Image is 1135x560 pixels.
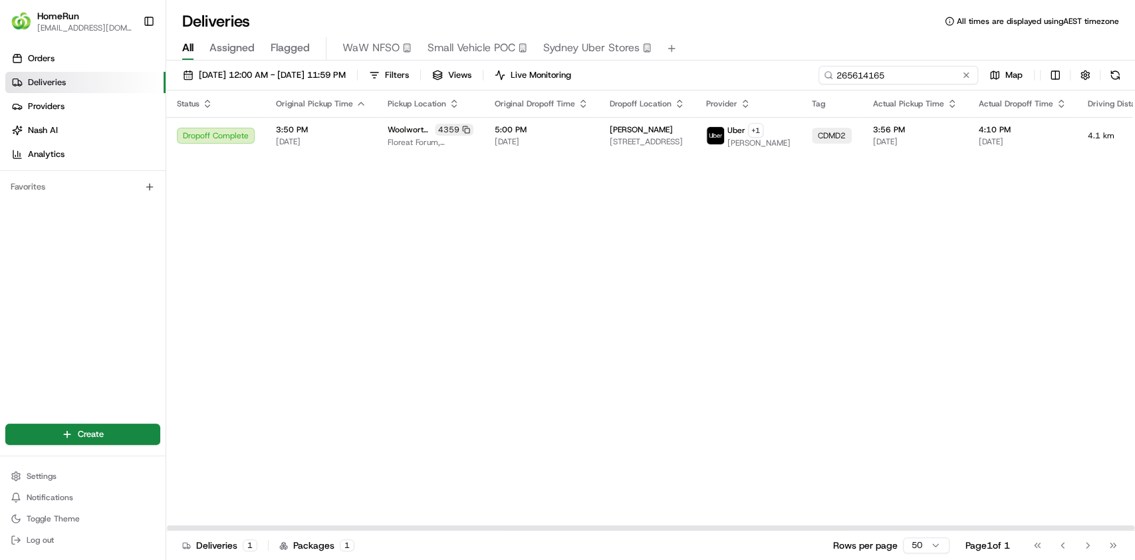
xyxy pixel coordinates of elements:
[388,98,446,109] span: Pickup Location
[727,125,745,136] span: Uber
[182,11,250,32] h1: Deliveries
[543,40,640,56] span: Sydney Uber Stores
[276,98,353,109] span: Original Pickup Time
[610,98,672,109] span: Dropoff Location
[435,124,473,136] div: 4359
[748,123,763,138] button: +1
[177,98,199,109] span: Status
[1005,69,1023,81] span: Map
[873,124,957,135] span: 3:56 PM
[979,136,1067,147] span: [DATE]
[511,69,571,81] span: Live Monitoring
[5,488,160,507] button: Notifications
[818,130,846,141] span: CDMD2
[27,492,73,503] span: Notifications
[979,124,1067,135] span: 4:10 PM
[833,539,898,552] p: Rows per page
[5,176,160,198] div: Favorites
[78,428,104,440] span: Create
[5,467,160,486] button: Settings
[428,40,515,56] span: Small Vehicle POC
[957,16,1119,27] span: All times are displayed using AEST timezone
[5,424,160,445] button: Create
[27,535,54,545] span: Log out
[28,100,64,112] span: Providers
[819,66,978,84] input: Type to search
[27,471,57,482] span: Settings
[706,98,737,109] span: Provider
[495,136,588,147] span: [DATE]
[276,136,366,147] span: [DATE]
[37,9,79,23] button: HomeRun
[28,53,55,65] span: Orders
[610,124,673,135] span: [PERSON_NAME]
[279,539,354,552] div: Packages
[182,40,193,56] span: All
[979,98,1053,109] span: Actual Dropoff Time
[426,66,477,84] button: Views
[37,23,132,33] button: [EMAIL_ADDRESS][DOMAIN_NAME]
[28,76,66,88] span: Deliveries
[495,124,588,135] span: 5:00 PM
[28,148,64,160] span: Analytics
[448,69,471,81] span: Views
[385,69,409,81] span: Filters
[177,66,352,84] button: [DATE] 12:00 AM - [DATE] 11:59 PM
[276,124,366,135] span: 3:50 PM
[983,66,1029,84] button: Map
[182,539,257,552] div: Deliveries
[5,72,166,93] a: Deliveries
[388,137,473,148] span: Floreat Forum, [STREET_ADDRESS]
[1106,66,1124,84] button: Refresh
[5,5,138,37] button: HomeRunHomeRun[EMAIL_ADDRESS][DOMAIN_NAME]
[5,144,166,165] a: Analytics
[28,124,58,136] span: Nash AI
[27,513,80,524] span: Toggle Theme
[5,509,160,528] button: Toggle Theme
[873,136,957,147] span: [DATE]
[489,66,577,84] button: Live Monitoring
[342,40,400,56] span: WaW NFSO
[11,11,32,32] img: HomeRun
[199,69,346,81] span: [DATE] 12:00 AM - [DATE] 11:59 PM
[209,40,255,56] span: Assigned
[340,539,354,551] div: 1
[5,96,166,117] a: Providers
[243,539,257,551] div: 1
[5,531,160,549] button: Log out
[271,40,310,56] span: Flagged
[965,539,1010,552] div: Page 1 of 1
[5,120,166,141] a: Nash AI
[812,98,825,109] span: Tag
[363,66,415,84] button: Filters
[388,124,432,135] span: Woolworths Floreat
[5,48,166,69] a: Orders
[495,98,575,109] span: Original Dropoff Time
[707,127,724,144] img: uber-new-logo.jpeg
[873,98,944,109] span: Actual Pickup Time
[727,138,791,148] span: [PERSON_NAME]
[610,136,685,147] span: [STREET_ADDRESS]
